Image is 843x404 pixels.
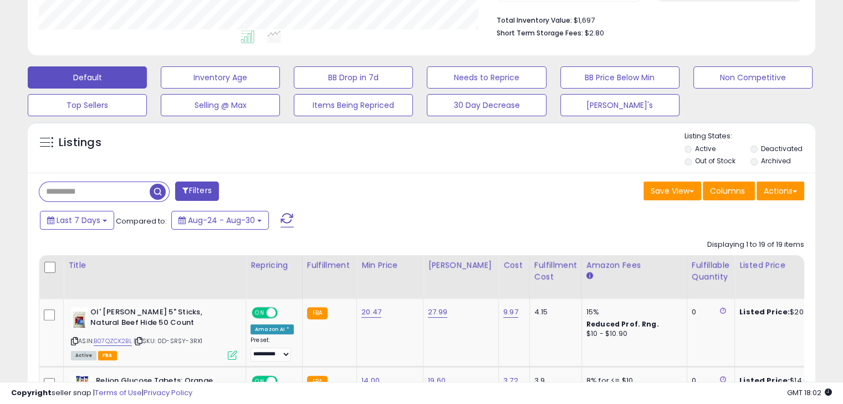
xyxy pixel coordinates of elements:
[294,66,413,89] button: BB Drop in 7d
[739,307,790,317] b: Listed Price:
[116,216,167,226] span: Compared to:
[57,215,100,226] span: Last 7 Days
[503,260,525,271] div: Cost
[760,144,802,153] label: Deactivated
[71,307,237,359] div: ASIN:
[684,131,815,142] p: Listing States:
[68,260,241,271] div: Title
[251,260,298,271] div: Repricing
[11,387,52,398] strong: Copyright
[586,329,678,339] div: $10 - $10.90
[71,351,96,360] span: All listings currently available for purchase on Amazon
[307,376,328,388] small: FBA
[760,156,790,165] label: Archived
[710,185,745,196] span: Columns
[188,215,255,226] span: Aug-24 - Aug-30
[586,376,678,386] div: 8% for <= $10
[427,94,546,116] button: 30 Day Decrease
[161,94,280,116] button: Selling @ Max
[787,387,832,398] span: 2025-09-7 18:02 GMT
[95,387,142,398] a: Terms of Use
[586,260,682,271] div: Amazon Fees
[59,135,101,151] h5: Listings
[253,308,267,318] span: ON
[361,307,381,318] a: 20.47
[739,307,831,317] div: $20.47
[643,182,701,200] button: Save View
[703,182,755,200] button: Columns
[560,66,679,89] button: BB Price Below Min
[534,260,577,283] div: Fulfillment Cost
[695,156,735,165] label: Out of Stock
[98,351,117,360] span: FBA
[534,376,573,386] div: 3.9
[586,271,593,281] small: Amazon Fees.
[71,376,93,388] img: 41uKY9Wh+TS._SL40_.jpg
[739,260,835,271] div: Listed Price
[251,324,294,334] div: Amazon AI *
[361,260,418,271] div: Min Price
[560,94,679,116] button: [PERSON_NAME]'s
[428,375,446,386] a: 19.60
[503,375,518,386] a: 3.72
[692,376,726,386] div: 0
[276,308,294,318] span: OFF
[695,144,716,153] label: Active
[692,260,730,283] div: Fulfillable Quantity
[497,15,572,25] b: Total Inventory Value:
[361,375,380,386] a: 14.00
[739,375,790,386] b: Listed Price:
[11,388,192,398] div: seller snap | |
[427,66,546,89] button: Needs to Reprice
[307,260,352,271] div: Fulfillment
[40,211,114,230] button: Last 7 Days
[534,307,573,317] div: 4.15
[586,319,659,329] b: Reduced Prof. Rng.
[251,336,294,361] div: Preset:
[757,182,804,200] button: Actions
[294,94,413,116] button: Items Being Repriced
[497,28,583,38] b: Short Term Storage Fees:
[175,182,218,201] button: Filters
[276,376,294,386] span: OFF
[253,376,267,386] span: ON
[428,307,447,318] a: 27.99
[90,307,225,330] b: Ol' [PERSON_NAME] 5" Sticks, Natural Beef Hide 50 Count
[707,240,804,250] div: Displaying 1 to 19 of 19 items
[71,307,88,329] img: 41TqiqGHhVL._SL40_.jpg
[28,94,147,116] button: Top Sellers
[692,307,726,317] div: 0
[94,336,132,346] a: B07QZCK2BL
[586,307,678,317] div: 15%
[171,211,269,230] button: Aug-24 - Aug-30
[144,387,192,398] a: Privacy Policy
[161,66,280,89] button: Inventory Age
[585,28,604,38] span: $2.80
[428,260,494,271] div: [PERSON_NAME]
[693,66,813,89] button: Non Competitive
[307,307,328,319] small: FBA
[497,13,796,26] li: $1,697
[739,376,831,386] div: $14.67
[28,66,147,89] button: Default
[503,307,518,318] a: 9.97
[134,336,202,345] span: | SKU: 0D-SRSY-3RX1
